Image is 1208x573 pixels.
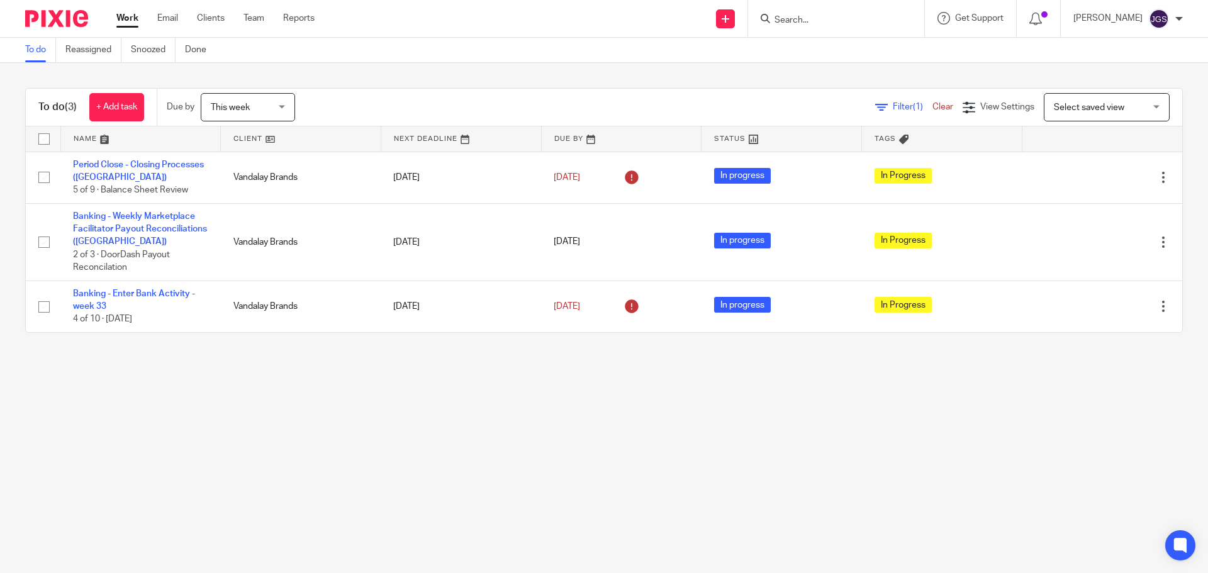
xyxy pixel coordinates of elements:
img: Pixie [25,10,88,27]
a: Reports [283,12,315,25]
span: In Progress [875,297,932,313]
a: Snoozed [131,38,176,62]
td: [DATE] [381,203,541,281]
span: [DATE] [554,238,580,247]
td: [DATE] [381,152,541,203]
p: Due by [167,101,194,113]
span: (1) [913,103,923,111]
a: Reassigned [65,38,121,62]
span: Filter [893,103,932,111]
img: svg%3E [1149,9,1169,29]
a: Banking - Enter Bank Activity - week 33 [73,289,195,311]
span: In Progress [875,168,932,184]
span: 4 of 10 · [DATE] [73,315,132,324]
span: 2 of 3 · DoorDash Payout Reconcilation [73,250,170,272]
a: Done [185,38,216,62]
a: Banking - Weekly Marketplace Facilitator Payout Reconciliations ([GEOGRAPHIC_DATA]) [73,212,207,247]
span: This week [211,103,250,112]
h1: To do [38,101,77,114]
span: Get Support [955,14,1004,23]
span: [DATE] [554,173,580,182]
a: Clients [197,12,225,25]
a: To do [25,38,56,62]
span: 5 of 9 · Balance Sheet Review [73,186,188,194]
span: In progress [714,297,771,313]
a: Period Close - Closing Processes ([GEOGRAPHIC_DATA]) [73,160,204,182]
td: [DATE] [381,281,541,332]
td: Vandalay Brands [221,152,381,203]
a: Email [157,12,178,25]
td: Vandalay Brands [221,203,381,281]
a: Work [116,12,138,25]
span: Select saved view [1054,103,1124,112]
span: In progress [714,233,771,248]
span: In progress [714,168,771,184]
span: View Settings [980,103,1034,111]
td: Vandalay Brands [221,281,381,332]
span: [DATE] [554,302,580,311]
span: In Progress [875,233,932,248]
p: [PERSON_NAME] [1073,12,1143,25]
input: Search [773,15,886,26]
span: (3) [65,102,77,112]
a: Team [243,12,264,25]
a: + Add task [89,93,144,121]
a: Clear [932,103,953,111]
span: Tags [875,135,896,142]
